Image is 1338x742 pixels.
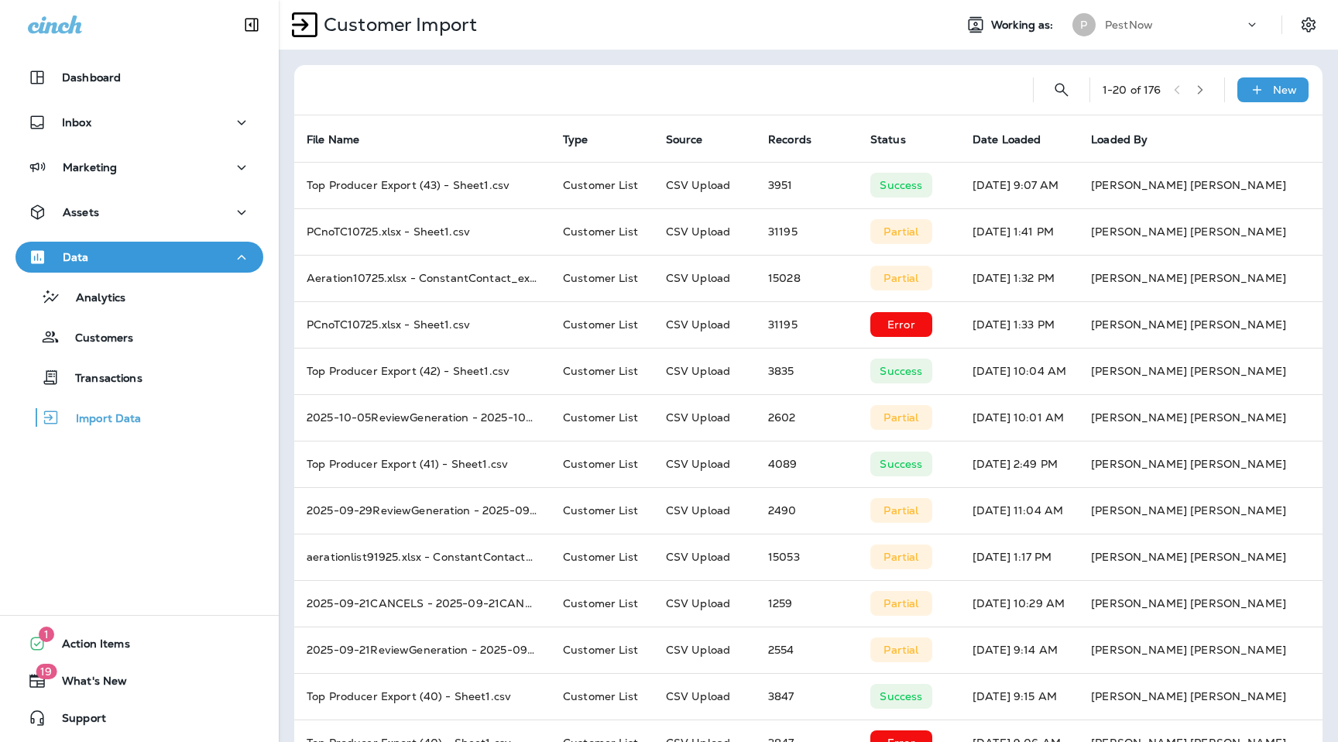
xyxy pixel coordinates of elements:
[756,208,858,255] td: 31195
[960,487,1079,534] td: [DATE] 11:04 AM
[294,301,551,348] td: PCnoTC10725.xlsx - Sheet1.csv
[870,133,906,146] span: Status
[883,225,918,238] p: Partial
[880,179,922,191] p: Success
[15,628,263,659] button: 1Action Items
[1079,301,1323,348] td: [PERSON_NAME] [PERSON_NAME]
[666,133,703,146] span: Source
[15,401,263,434] button: Import Data
[551,534,654,580] td: Customer List
[1295,11,1323,39] button: Settings
[973,132,1062,146] span: Date Loaded
[883,504,918,517] p: Partial
[317,13,477,36] p: Customer Import
[756,441,858,487] td: 4089
[1079,255,1323,301] td: [PERSON_NAME] [PERSON_NAME]
[1103,84,1161,96] div: 1 - 20 of 176
[1072,13,1096,36] div: P
[551,673,654,720] td: Customer List
[60,291,125,306] p: Analytics
[46,675,127,693] span: What's New
[1079,441,1323,487] td: [PERSON_NAME] [PERSON_NAME]
[230,9,273,40] button: Collapse Sidebar
[654,441,756,487] td: CSV Upload
[294,162,551,208] td: Top Producer Export (43) - Sheet1.csv
[1079,487,1323,534] td: [PERSON_NAME] [PERSON_NAME]
[654,673,756,720] td: CSV Upload
[39,627,54,642] span: 1
[991,19,1057,32] span: Working as:
[1079,208,1323,255] td: [PERSON_NAME] [PERSON_NAME]
[654,162,756,208] td: CSV Upload
[768,132,832,146] span: Records
[62,116,91,129] p: Inbox
[60,331,133,346] p: Customers
[60,412,142,427] p: Import Data
[1046,74,1077,105] button: Search Import
[563,132,609,146] span: Type
[960,162,1079,208] td: [DATE] 9:07 AM
[960,208,1079,255] td: [DATE] 1:41 PM
[551,441,654,487] td: Customer List
[1079,162,1323,208] td: [PERSON_NAME] [PERSON_NAME]
[294,673,551,720] td: Top Producer Export (40) - Sheet1.csv
[654,627,756,673] td: CSV Upload
[1079,348,1323,394] td: [PERSON_NAME] [PERSON_NAME]
[756,487,858,534] td: 2490
[654,534,756,580] td: CSV Upload
[294,580,551,627] td: 2025-09-21CANCELS - 2025-09-21CANCELS.csv
[960,348,1079,394] td: [DATE] 10:04 AM
[294,441,551,487] td: Top Producer Export (41) - Sheet1.csv
[883,272,918,284] p: Partial
[294,487,551,534] td: 2025-09-29ReviewGeneration - 2025-09-29ReviewGeneration.csv
[960,394,1079,441] td: [DATE] 10:01 AM
[756,301,858,348] td: 31195
[551,580,654,627] td: Customer List
[551,627,654,673] td: Customer List
[551,208,654,255] td: Customer List
[756,348,858,394] td: 3835
[15,665,263,696] button: 19What's New
[307,133,359,146] span: File Name
[62,71,121,84] p: Dashboard
[654,208,756,255] td: CSV Upload
[15,242,263,273] button: Data
[15,152,263,183] button: Marketing
[15,280,263,313] button: Analytics
[1091,133,1148,146] span: Loaded By
[756,394,858,441] td: 2602
[883,551,918,563] p: Partial
[654,348,756,394] td: CSV Upload
[1079,534,1323,580] td: [PERSON_NAME] [PERSON_NAME]
[294,534,551,580] td: aerationlist91925.xlsx - ConstantContact_exportlawnandae.csv
[1273,84,1297,96] p: New
[63,251,89,263] p: Data
[551,162,654,208] td: Customer List
[551,301,654,348] td: Customer List
[46,712,106,730] span: Support
[654,580,756,627] td: CSV Upload
[551,255,654,301] td: Customer List
[654,394,756,441] td: CSV Upload
[551,487,654,534] td: Customer List
[654,255,756,301] td: CSV Upload
[63,161,117,173] p: Marketing
[15,197,263,228] button: Assets
[1079,627,1323,673] td: [PERSON_NAME] [PERSON_NAME]
[870,132,926,146] span: Status
[756,673,858,720] td: 3847
[294,627,551,673] td: 2025-09-21ReviewGeneration - 2025-09-21ReviewGeneration.csv
[756,580,858,627] td: 1259
[563,133,588,146] span: Type
[294,208,551,255] td: PCnoTC10725.xlsx - Sheet1.csv
[960,441,1079,487] td: [DATE] 2:49 PM
[36,664,57,679] span: 19
[15,702,263,733] button: Support
[756,162,858,208] td: 3951
[1079,580,1323,627] td: [PERSON_NAME] [PERSON_NAME]
[15,107,263,138] button: Inbox
[551,348,654,394] td: Customer List
[960,255,1079,301] td: [DATE] 1:32 PM
[1091,132,1168,146] span: Loaded By
[973,133,1041,146] span: Date Loaded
